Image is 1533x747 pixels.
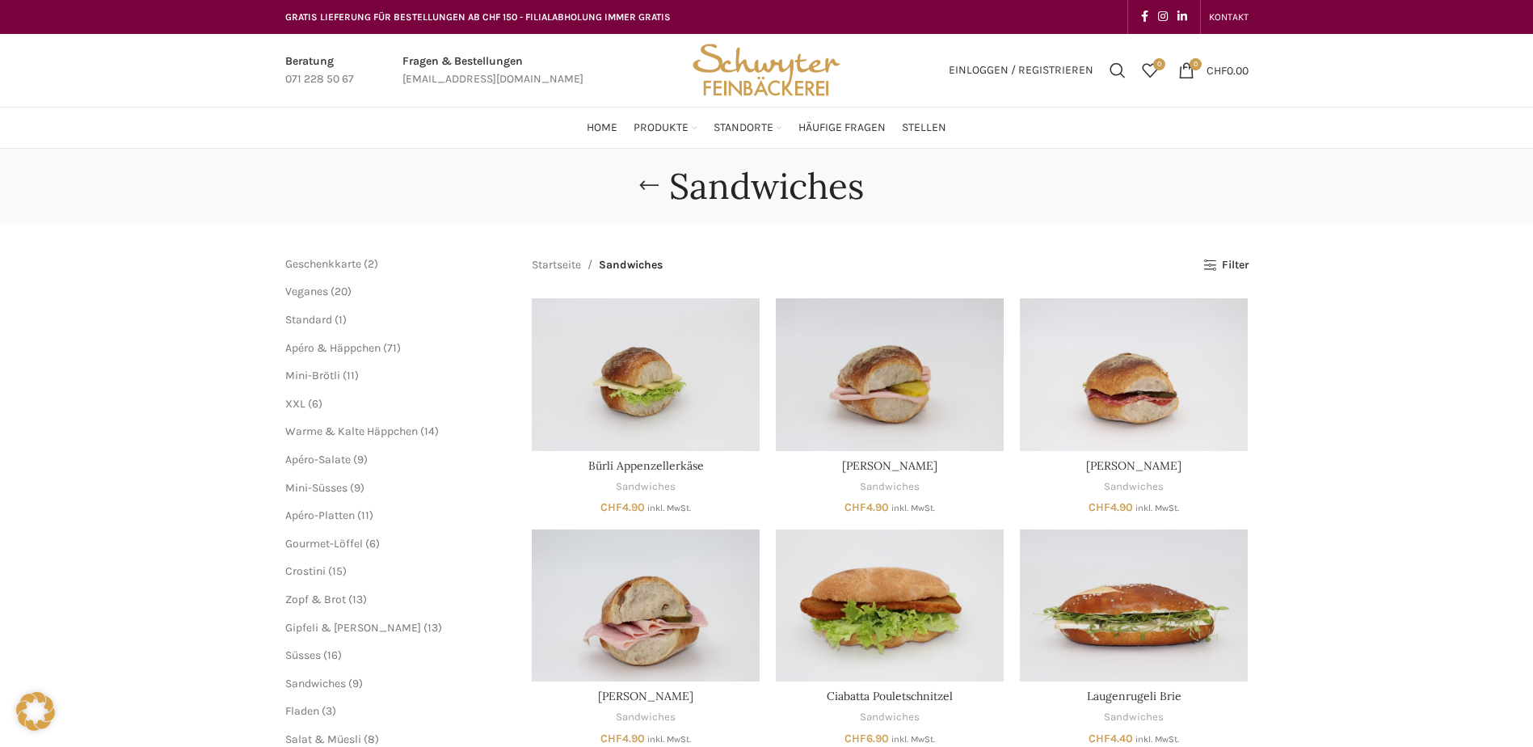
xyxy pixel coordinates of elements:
[532,256,663,274] nav: Breadcrumb
[285,313,332,327] a: Standard
[687,62,845,76] a: Site logo
[902,112,946,144] a: Stellen
[285,732,361,746] span: Salat & Müesli
[1104,479,1164,495] a: Sandwiches
[1135,734,1179,745] small: inkl. MwSt.
[941,54,1101,87] a: Einloggen / Registrieren
[842,458,937,473] a: [PERSON_NAME]
[285,648,321,662] a: Süsses
[352,593,363,606] span: 13
[587,112,617,144] a: Home
[326,704,332,718] span: 3
[798,120,886,136] span: Häufige Fragen
[312,397,318,411] span: 6
[1089,732,1133,745] bdi: 4.40
[1153,58,1165,70] span: 0
[532,256,581,274] a: Startseite
[1173,6,1192,28] a: Linkedin social link
[285,424,418,438] span: Warme & Kalte Häppchen
[354,481,360,495] span: 9
[285,704,319,718] a: Fladen
[687,34,845,107] img: Bäckerei Schwyter
[1209,11,1249,23] span: KONTAKT
[532,298,760,450] a: Bürli Appenzellerkäse
[1134,54,1166,87] div: Meine Wunschliste
[902,120,946,136] span: Stellen
[285,397,305,411] span: XXL
[285,285,328,298] a: Veganes
[285,677,346,690] span: Sandwiches
[285,564,326,578] a: Crostini
[844,732,889,745] bdi: 6.90
[599,256,663,274] span: Sandwiches
[285,341,381,355] a: Apéro & Häppchen
[285,537,363,551] a: Gourmet-Löffel
[285,369,340,382] a: Mini-Brötli
[368,732,375,746] span: 8
[285,453,351,466] a: Apéro-Salate
[714,120,773,136] span: Standorte
[714,112,782,144] a: Standorte
[598,689,693,703] a: [PERSON_NAME]
[647,503,691,513] small: inkl. MwSt.
[634,120,689,136] span: Produkte
[361,509,369,522] span: 11
[285,593,346,606] a: Zopf & Brot
[1190,58,1202,70] span: 0
[369,537,376,551] span: 6
[1209,1,1249,33] a: KONTAKT
[827,689,953,703] a: Ciabatta Pouletschnitzel
[368,257,374,271] span: 2
[285,257,361,271] span: Geschenkkarte
[277,112,1257,144] div: Main navigation
[588,458,704,473] a: Bürli Appenzellerkäse
[332,564,343,578] span: 15
[402,53,583,89] a: Infobox link
[616,710,676,725] a: Sandwiches
[347,369,355,382] span: 11
[860,710,920,725] a: Sandwiches
[798,112,886,144] a: Häufige Fragen
[339,313,343,327] span: 1
[1089,732,1110,745] span: CHF
[860,479,920,495] a: Sandwiches
[1089,500,1133,514] bdi: 4.90
[285,53,354,89] a: Infobox link
[1086,458,1181,473] a: [PERSON_NAME]
[1089,500,1110,514] span: CHF
[949,65,1093,76] span: Einloggen / Registrieren
[1134,54,1166,87] a: 0
[387,341,397,355] span: 71
[285,481,347,495] a: Mini-Süsses
[844,500,866,514] span: CHF
[532,530,760,682] a: Bürli Schinken
[1020,530,1248,682] a: Laugenrugeli Brie
[327,648,338,662] span: 16
[1207,63,1249,77] bdi: 0.00
[587,120,617,136] span: Home
[600,732,645,745] bdi: 4.90
[424,424,435,438] span: 14
[616,479,676,495] a: Sandwiches
[891,503,935,513] small: inkl. MwSt.
[1135,503,1179,513] small: inkl. MwSt.
[1153,6,1173,28] a: Instagram social link
[357,453,364,466] span: 9
[352,677,359,690] span: 9
[1201,1,1257,33] div: Secondary navigation
[1170,54,1257,87] a: 0 CHF0.00
[285,509,355,522] a: Apéro-Platten
[285,621,421,635] a: Gipfeli & [PERSON_NAME]
[600,732,622,745] span: CHF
